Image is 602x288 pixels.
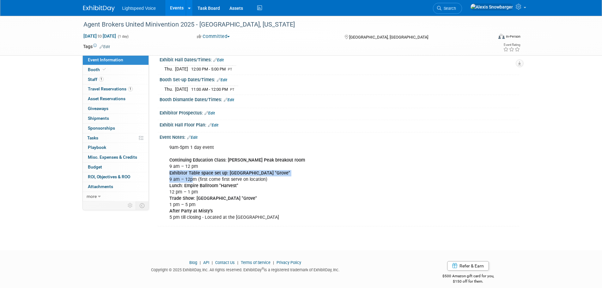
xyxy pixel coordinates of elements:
[83,143,149,152] a: Playbook
[470,3,513,10] img: Alexis Snowbarger
[83,84,149,94] a: Travel Reservations1
[160,120,519,128] div: Exhibit Hall Floor Plan:
[83,65,149,75] a: Booth
[83,43,110,50] td: Tags
[236,260,240,265] span: |
[241,260,271,265] a: Terms of Service
[83,133,149,143] a: Tasks
[164,86,175,92] td: Thu.
[208,123,218,127] a: Edit
[83,162,149,172] a: Budget
[160,108,519,116] div: Exhibitor Prospectus:
[164,66,175,72] td: Thu.
[349,35,428,40] span: [GEOGRAPHIC_DATA], [GEOGRAPHIC_DATA]
[213,58,224,62] a: Edit
[87,135,98,140] span: Tasks
[224,98,234,102] a: Edit
[160,132,519,141] div: Event Notes:
[160,75,519,83] div: Booth Set-up Dates/Times:
[83,114,149,123] a: Shipments
[433,3,462,14] a: Search
[117,34,129,39] span: (1 day)
[417,279,519,284] div: $150 off for them.
[83,94,149,104] a: Asset Reservations
[88,57,123,62] span: Event Information
[128,87,133,91] span: 1
[169,196,257,201] b: Trade Show: [GEOGRAPHIC_DATA] "Grove"
[198,260,202,265] span: |
[122,6,156,11] span: Lightspeed Voice
[160,95,519,103] div: Booth Dismantle Dates/Times:
[169,170,290,176] b: Exhibitor Table space set up: [GEOGRAPHIC_DATA] "Grove"
[447,261,489,271] a: Refer & Earn
[87,194,97,199] span: more
[83,5,115,12] img: ExhibitDay
[83,33,116,39] span: [DATE] [DATE]
[81,19,483,30] div: Agent Brokers United Minivention 2025 - [GEOGRAPHIC_DATA], [US_STATE]
[230,88,234,92] span: PT
[165,141,450,224] div: 9am-5pm 1 day event 9 am – 12 pm 9 am – 12pm (first come first serve on location) 12 pm – 1 pm 1 ...
[88,106,108,111] span: Giveaways
[169,157,305,163] b: Continuing Education Class: [PERSON_NAME] Peak breakout room
[83,182,149,192] a: Attachments
[228,67,232,71] span: PT
[204,111,215,115] a: Edit
[100,45,110,49] a: Edit
[88,145,106,150] span: Playbook
[88,77,104,82] span: Staff
[97,34,103,39] span: to
[175,66,188,72] td: [DATE]
[215,260,235,265] a: Contact Us
[169,208,213,214] b: After Party at Misty’s
[83,124,149,133] a: Sponsorships
[203,260,209,265] a: API
[83,192,149,201] a: more
[83,172,149,182] a: ROI, Objectives & ROO
[506,34,520,39] div: In-Person
[88,126,115,131] span: Sponsorships
[498,34,505,39] img: Format-Inperson.png
[191,67,226,71] span: 12:00 PM - 5:00 PM
[169,183,238,188] b: Lunch: Empire Ballroom "Harvest"
[136,201,149,210] td: Toggle Event Tabs
[441,6,456,11] span: Search
[210,260,214,265] span: |
[271,260,276,265] span: |
[99,77,104,82] span: 1
[88,164,102,169] span: Budget
[195,33,232,40] button: Committed
[125,201,136,210] td: Personalize Event Tab Strip
[88,86,133,91] span: Travel Reservations
[83,104,149,113] a: Giveaways
[103,68,106,71] i: Booth reservation complete
[277,260,301,265] a: Privacy Policy
[187,135,198,140] a: Edit
[217,78,227,82] a: Edit
[88,67,107,72] span: Booth
[262,267,264,270] sup: ®
[503,43,520,46] div: Event Rating
[191,87,228,92] span: 11:00 AM - 12:00 PM
[456,33,521,42] div: Event Format
[83,266,408,273] div: Copyright © 2025 ExhibitDay, Inc. All rights reserved. ExhibitDay is a registered trademark of Ex...
[88,155,137,160] span: Misc. Expenses & Credits
[88,184,113,189] span: Attachments
[88,174,130,179] span: ROI, Objectives & ROO
[189,260,197,265] a: Blog
[83,55,149,65] a: Event Information
[160,55,519,63] div: Exhibit Hall Dates/Times:
[88,96,125,101] span: Asset Reservations
[83,153,149,162] a: Misc. Expenses & Credits
[417,269,519,284] div: $500 Amazon gift card for you,
[83,75,149,84] a: Staff1
[175,86,188,92] td: [DATE]
[88,116,109,121] span: Shipments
